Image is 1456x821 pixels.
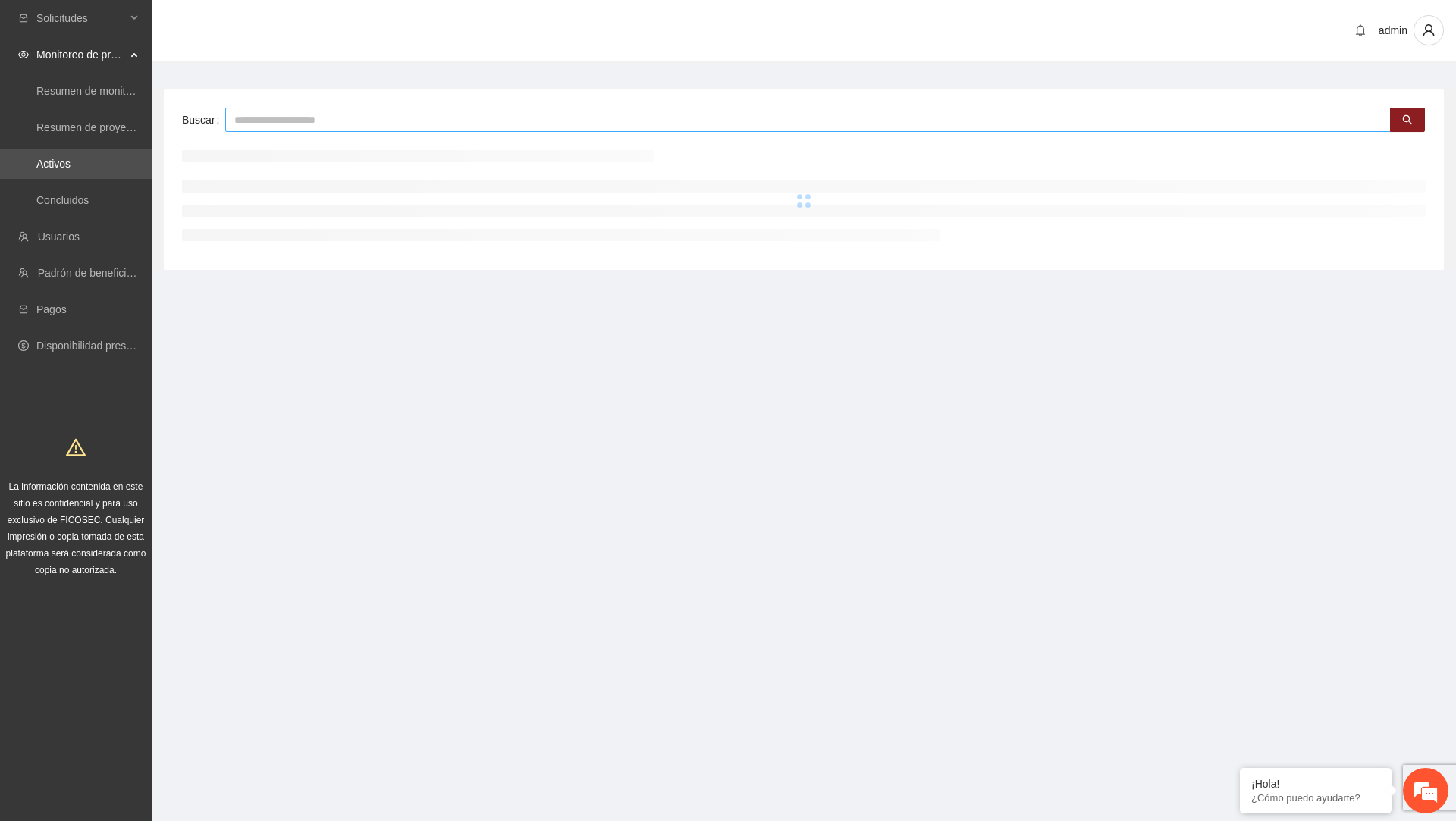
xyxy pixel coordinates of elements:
[36,303,67,315] a: Pagos
[18,13,29,24] span: inbox
[38,230,80,243] a: Usuarios
[249,8,285,44] div: Minimizar ventana de chat en vivo
[38,267,149,279] a: Padrón de beneficiarios
[1402,114,1413,127] span: search
[1414,15,1444,45] button: user
[18,49,29,60] span: eye
[36,3,126,33] span: Solicitudes
[1251,778,1380,790] div: ¡Hola!
[36,121,199,133] a: Resumen de proyectos aprobados
[36,340,166,352] a: Disponibilidad presupuestal
[1348,18,1373,42] button: bell
[6,481,146,575] span: La información contenida en este sitio es confidencial y para uso exclusivo de FICOSEC. Cualquier...
[88,202,209,356] span: Estamos en línea.
[66,437,86,457] span: warning
[79,77,255,97] div: Chatee con nosotros ahora
[36,158,71,170] a: Activos
[1414,24,1443,37] span: user
[182,108,225,132] label: Buscar
[8,414,289,467] textarea: Escriba su mensaje y pulse “Intro”
[1390,108,1425,132] button: search
[36,39,126,70] span: Monitoreo de proyectos
[1349,24,1372,36] span: bell
[36,85,147,97] a: Resumen de monitoreo
[1379,24,1407,36] span: admin
[36,194,89,206] a: Concluidos
[1251,792,1380,804] p: ¿Cómo puedo ayudarte?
